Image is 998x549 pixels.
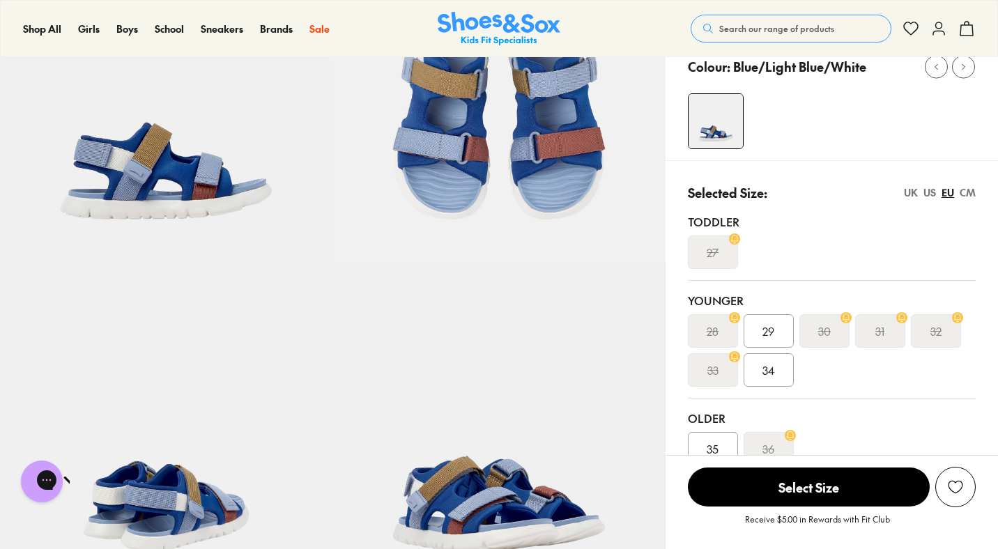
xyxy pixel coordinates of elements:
div: US [923,185,936,200]
a: Sale [309,22,330,36]
a: School [155,22,184,36]
p: Receive $5.00 in Rewards with Fit Club [745,513,890,538]
a: Brands [260,22,293,36]
p: Blue/Light Blue/White [733,57,866,76]
div: Older [688,410,976,426]
p: Colour: [688,57,730,76]
s: 31 [875,323,884,339]
img: SNS_Logo_Responsive.svg [438,12,560,46]
span: 29 [762,323,774,339]
div: Younger [688,292,976,309]
s: 28 [707,323,719,339]
button: Add to Wishlist [935,467,976,507]
span: 34 [762,362,775,378]
a: Boys [116,22,138,36]
s: 32 [930,323,942,339]
p: Selected Size: [688,183,767,202]
s: 27 [707,244,719,261]
span: 35 [707,440,719,457]
a: Shop All [23,22,61,36]
div: CM [960,185,976,200]
s: 33 [707,362,719,378]
div: Toddler [688,213,976,230]
a: Girls [78,22,100,36]
s: 36 [762,440,774,457]
iframe: Gorgias live chat messenger [14,456,70,507]
button: Search our range of products [691,15,891,42]
img: 4-501776_1 [689,94,743,148]
s: 30 [818,323,831,339]
a: Shoes & Sox [438,12,560,46]
a: Sneakers [201,22,243,36]
div: UK [904,185,918,200]
span: Select Size [688,467,930,507]
div: EU [942,185,954,200]
button: Select Size [688,467,930,507]
span: Search our range of products [719,22,834,35]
